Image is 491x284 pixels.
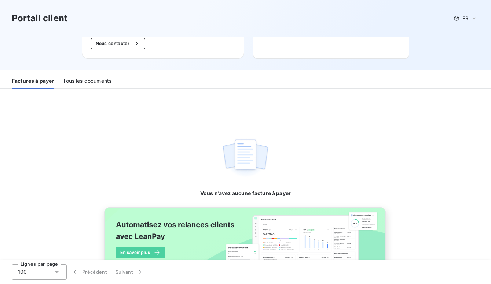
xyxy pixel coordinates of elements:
[222,135,269,181] img: empty state
[462,15,468,21] span: FR
[12,12,67,25] h3: Portail client
[63,73,111,89] div: Tous les documents
[111,264,148,280] button: Suivant
[200,190,291,197] span: Vous n’avez aucune facture à payer
[12,73,54,89] div: Factures à payer
[18,268,27,276] span: 100
[91,38,145,49] button: Nous contacter
[67,264,111,280] button: Précédent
